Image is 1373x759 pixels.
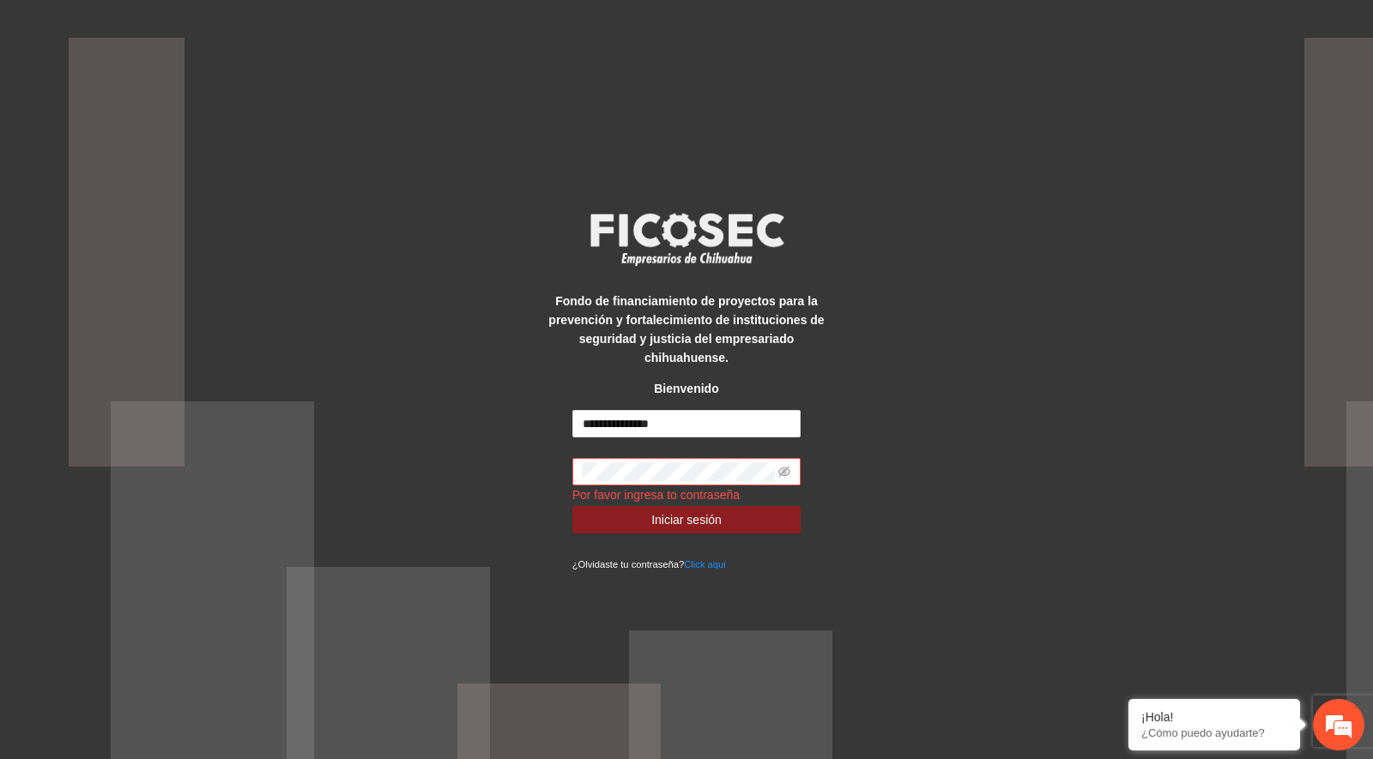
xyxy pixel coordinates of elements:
a: Click aqui [684,559,726,569]
strong: Fondo de financiamiento de proyectos para la prevención y fortalecimiento de instituciones de seg... [548,294,824,364]
button: Iniciar sesión [572,506,801,533]
span: eye-invisible [778,466,790,478]
p: ¿Cómo puedo ayudarte? [1141,726,1287,739]
small: ¿Olvidaste tu contraseña? [572,559,726,569]
strong: Bienvenido [654,382,718,395]
img: logo [579,208,794,271]
div: ¡Hola! [1141,710,1287,724]
span: Iniciar sesión [651,510,722,529]
div: Por favor ingresa to contraseña [572,485,801,504]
